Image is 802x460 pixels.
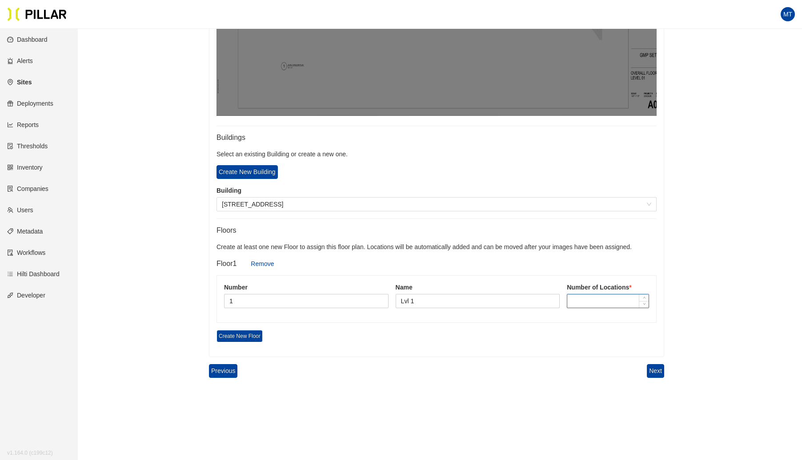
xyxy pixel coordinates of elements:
[7,292,45,299] a: apiDeveloper
[217,330,263,342] span: Create New Floor
[217,149,657,159] p: Select an existing Building or create a new one.
[222,198,651,211] span: One Harbor Drive
[396,283,560,292] label: Name
[217,133,657,142] h4: Buildings
[7,143,48,150] a: exceptionThresholds
[7,100,53,107] a: giftDeployments
[217,259,251,268] h4: Floor 1
[7,36,48,43] a: dashboardDashboard
[642,302,647,307] span: down
[224,283,389,292] label: Number
[217,186,657,195] label: Building
[783,7,792,21] span: MT
[567,283,649,292] label: Number of Locations
[642,296,647,301] span: up
[647,364,664,378] button: Next
[639,294,649,301] span: Increase Value
[251,260,274,267] span: Remove
[7,121,39,128] a: line-chartReports
[217,242,657,252] p: Create at least one new Floor to assign this floor plan. Locations will be automatically added an...
[209,364,237,378] button: Previous
[7,7,67,21] img: Pillar Technologies
[7,164,43,171] a: qrcodeInventory
[7,270,60,278] a: barsHilti Dashboard
[7,206,33,214] a: teamUsers
[7,57,33,64] a: alertAlerts
[217,165,278,179] button: Create New Building
[7,79,32,86] a: environmentSites
[217,226,657,235] h4: Floors
[7,228,43,235] a: tagMetadata
[7,249,45,256] a: auditWorkflows
[7,185,48,192] a: solutionCompanies
[639,301,649,308] span: Decrease Value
